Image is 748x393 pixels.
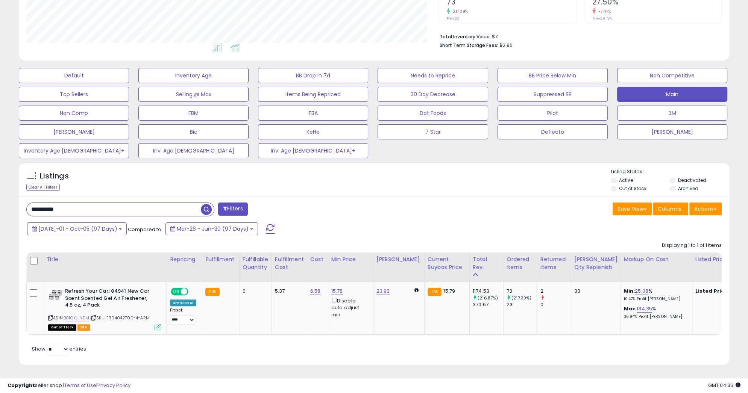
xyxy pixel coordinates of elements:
b: Short Term Storage Fees: [440,42,498,48]
button: Non Competitive [617,68,727,83]
span: Columns [658,205,681,213]
button: Bic [138,124,249,139]
div: 33 [574,288,615,295]
span: Mar-26 - Jun-30 (97 Days) [177,225,249,233]
button: Inventory Age [138,68,249,83]
label: Out of Stock [619,185,646,192]
small: Prev: 23 [447,16,459,21]
button: Selling @ Max [138,87,249,102]
span: [DATE]-01 - Oct-05 (97 Days) [38,225,117,233]
b: Min: [624,287,635,295]
button: [PERSON_NAME] [19,124,129,139]
span: | SKU: E304042700-4-ARM [90,315,150,321]
a: 23.93 [376,287,390,295]
div: Fulfillment [205,255,236,263]
div: 1174.53 [473,288,503,295]
span: OFF [187,289,199,295]
button: KeHe [258,124,368,139]
div: Title [46,255,164,263]
div: Disable auto adjust min [331,296,367,318]
span: ON [171,289,181,295]
div: Clear All Filters [26,184,60,191]
button: 7 Star [378,124,488,139]
label: Deactivated [678,177,706,183]
b: Listed Price: [695,287,730,295]
p: Listing States: [611,168,729,175]
button: Top Sellers [19,87,129,102]
small: -7.47% [596,9,611,14]
button: Main [617,87,727,102]
b: Total Inventory Value: [440,33,491,40]
button: BB Price Below Min [498,68,608,83]
button: Dot Foods [378,106,488,121]
span: All listings that are currently out of stock and unavailable for purchase on Amazon [48,324,76,331]
div: Min Price [331,255,370,263]
div: Displaying 1 to 1 of 1 items [662,242,722,249]
button: Inv. Age [DEMOGRAPHIC_DATA] [138,143,249,158]
b: Refresh Your Car! 84941 New Car Scent Scented Gel Air Freshener, 4.5 oz, 4 Pack [65,288,156,311]
div: Total Rev. [473,255,500,271]
div: seller snap | | [8,382,130,389]
div: Amazon AI [170,299,196,306]
h5: Listings [40,171,69,181]
div: Returned Items [540,255,568,271]
div: Preset: [170,308,196,325]
a: Privacy Policy [97,382,130,389]
div: % [624,288,686,302]
button: Items Being Repriced [258,87,368,102]
small: FBA [205,288,219,296]
button: Actions [689,203,722,215]
div: 0 [540,301,571,308]
button: Needs to Reprice [378,68,488,83]
a: 134.35 [637,305,652,313]
th: Please note that this number is a calculation based on your required days of coverage and your ve... [571,252,621,282]
small: Prev: 29.72% [592,16,612,21]
button: Pilot [498,106,608,121]
button: Non Comp [19,106,129,121]
div: Fulfillable Quantity [243,255,269,271]
a: Terms of Use [64,382,96,389]
small: 217.39% [450,9,468,14]
div: 23 [507,301,537,308]
button: Deflecto [498,124,608,139]
strong: Copyright [8,382,35,389]
small: (217.39%) [511,295,531,301]
button: Columns [653,203,688,215]
button: Default [19,68,129,83]
button: BB Drop in 7d [258,68,368,83]
div: 2 [540,288,571,295]
button: [PERSON_NAME] [617,124,727,139]
a: 25.08 [635,287,648,295]
p: 36.94% Profit [PERSON_NAME] [624,314,686,319]
span: Compared to: [128,226,162,233]
img: 51JY7jglcxL._SL40_.jpg [48,288,63,301]
label: Active [619,177,633,183]
p: 10.47% Profit [PERSON_NAME] [624,296,686,302]
div: ASIN: [48,288,161,330]
button: FBA [258,106,368,121]
div: [PERSON_NAME] Qty Replenish [574,255,618,271]
button: 30 Day Decrease [378,87,488,102]
small: (216.87%) [478,295,498,301]
li: $7 [440,32,716,41]
small: FBA [428,288,442,296]
div: % [624,305,686,319]
div: Repricing [170,255,199,263]
span: Show: entries [32,345,86,352]
a: B01CKLLNZM [64,315,89,321]
button: 3M [617,106,727,121]
span: 15.79 [443,287,455,295]
button: Save View [613,203,652,215]
span: 2025-10-6 04:36 GMT [708,382,740,389]
button: Suppressed BB [498,87,608,102]
div: Ordered Items [507,255,534,271]
a: 6.58 [310,287,321,295]
div: Current Buybox Price [428,255,466,271]
button: [DATE]-01 - Oct-05 (97 Days) [27,222,127,235]
div: Fulfillment Cost [275,255,304,271]
span: FBA [77,324,90,331]
button: Inv. Age [DEMOGRAPHIC_DATA]+ [258,143,368,158]
label: Archived [678,185,698,192]
div: [PERSON_NAME] [376,255,421,263]
div: 0 [243,288,266,295]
